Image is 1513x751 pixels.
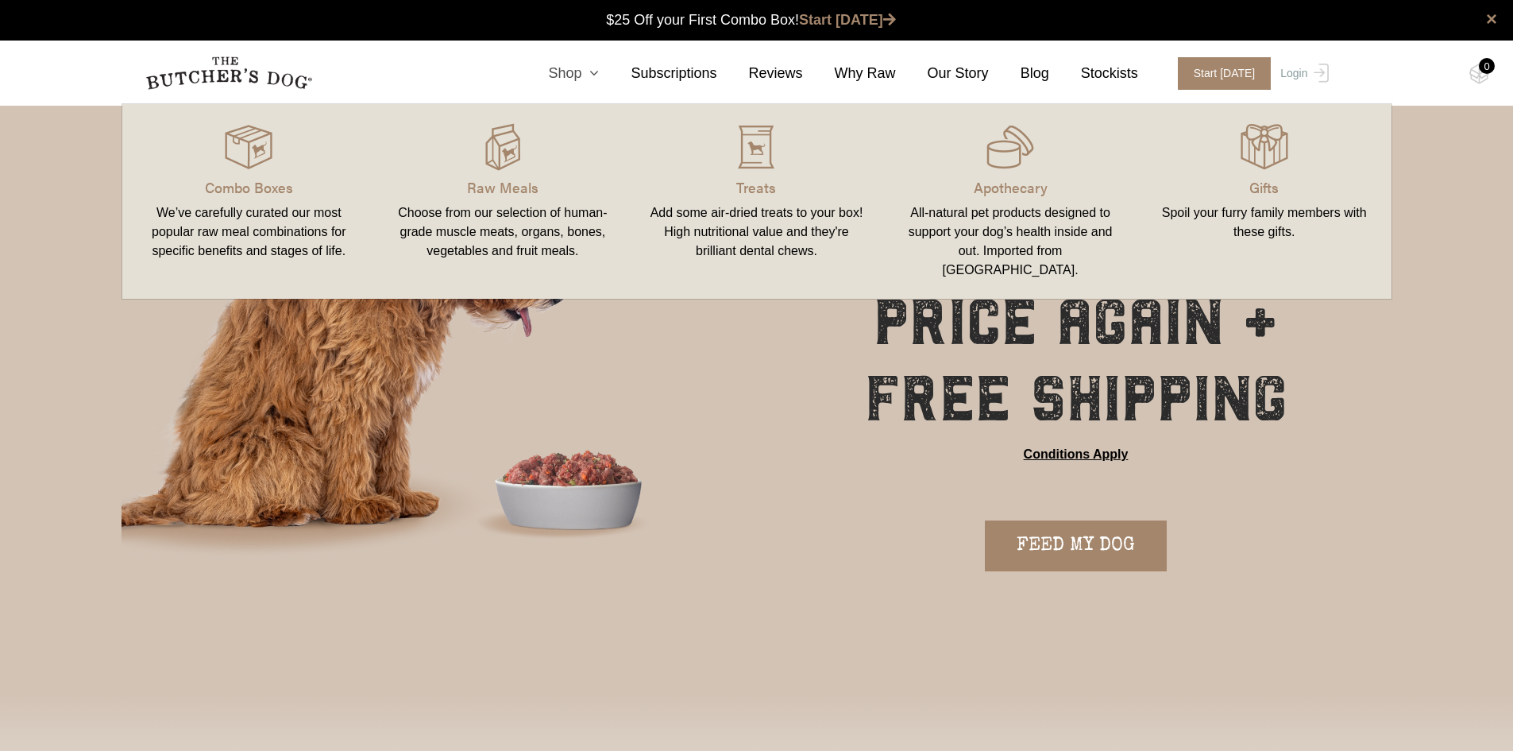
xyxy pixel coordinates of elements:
[1479,58,1495,74] div: 0
[1137,120,1391,283] a: Gifts Spoil your furry family members with these gifts.
[989,63,1049,84] a: Blog
[1469,64,1489,84] img: TBD_Cart-Empty.png
[1024,445,1129,464] a: Conditions Apply
[395,176,611,198] p: Raw Meals
[630,120,884,283] a: Treats Add some air-dried treats to your box! High nutritional value and they're brilliant dental...
[1162,57,1277,90] a: Start [DATE]
[649,176,865,198] p: Treats
[141,203,357,261] div: We’ve carefully curated our most popular raw meal combinations for specific benefits and stages o...
[800,208,1353,437] h1: NEVER PAY FULL PRICE AGAIN + FREE SHIPPING
[395,203,611,261] div: Choose from our selection of human-grade muscle meats, organs, bones, vegetables and fruit meals.
[1276,57,1328,90] a: Login
[1156,203,1372,242] div: Spoil your furry family members with these gifts.
[1049,63,1138,84] a: Stockists
[985,521,1167,571] a: FEED MY DOG
[896,63,989,84] a: Our Story
[803,63,896,84] a: Why Raw
[1156,176,1372,198] p: Gifts
[717,63,803,84] a: Reviews
[376,120,630,283] a: Raw Meals Choose from our selection of human-grade muscle meats, organs, bones, vegetables and fr...
[122,120,376,283] a: Combo Boxes We’ve carefully curated our most popular raw meal combinations for specific benefits ...
[902,176,1118,198] p: Apothecary
[1486,10,1497,29] a: close
[599,63,716,84] a: Subscriptions
[799,12,896,28] a: Start [DATE]
[902,203,1118,280] div: All-natural pet products designed to support your dog’s health inside and out. Imported from [GEO...
[141,176,357,198] p: Combo Boxes
[1178,57,1272,90] span: Start [DATE]
[883,120,1137,283] a: Apothecary All-natural pet products designed to support your dog’s health inside and out. Importe...
[122,105,754,632] img: blaze-subscription-hero
[516,63,599,84] a: Shop
[649,203,865,261] div: Add some air-dried treats to your box! High nutritional value and they're brilliant dental chews.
